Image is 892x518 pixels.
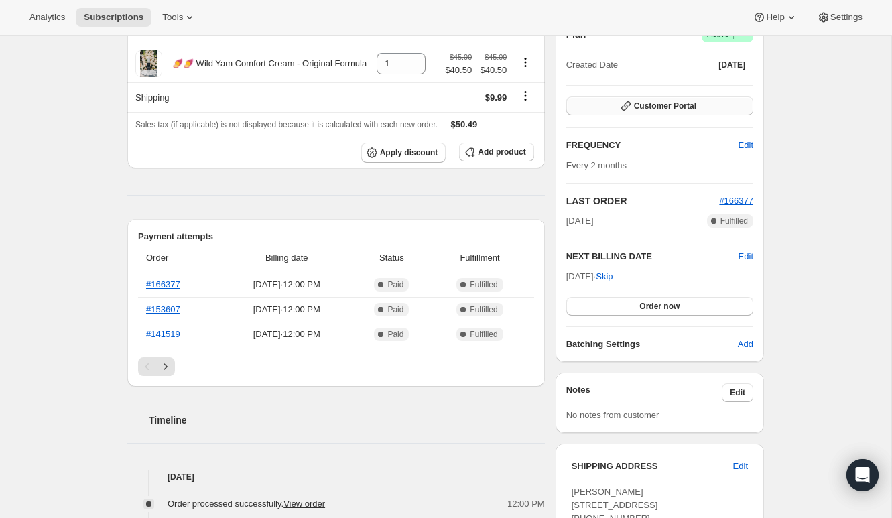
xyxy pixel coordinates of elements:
span: Status [358,251,426,265]
button: Customer Portal [566,96,753,115]
small: $45.00 [450,53,472,61]
span: Every 2 months [566,160,627,170]
span: Analytics [29,12,65,23]
span: Edit [730,387,745,398]
span: Add [738,338,753,351]
button: Help [745,8,806,27]
a: View order [283,499,325,509]
span: 12:00 PM [507,497,545,511]
span: Paid [387,329,403,340]
span: Tools [162,12,183,23]
a: #166377 [146,279,180,289]
span: Sales tax (if applicable) is not displayed because it is calculated with each new order. [135,120,438,129]
button: Edit [730,135,761,156]
th: Shipping [127,82,373,112]
button: Tools [154,8,204,27]
span: Paid [387,279,403,290]
span: Customer Portal [634,101,696,111]
nav: Pagination [138,357,534,376]
h2: Payment attempts [138,230,534,243]
h6: Batching Settings [566,338,738,351]
button: Add product [459,143,533,161]
a: #141519 [146,329,180,339]
span: Fulfilled [470,304,497,315]
button: Analytics [21,8,73,27]
button: Order now [566,297,753,316]
span: Paid [387,304,403,315]
small: $45.00 [485,53,507,61]
button: Subscriptions [76,8,151,27]
h4: [DATE] [127,470,545,484]
a: #166377 [719,196,753,206]
span: Apply discount [380,147,438,158]
div: 🍠🍠 Wild Yam Comfort Cream - Original Formula [162,57,367,70]
h2: LAST ORDER [566,194,720,208]
button: #166377 [719,194,753,208]
span: [DATE] [718,60,745,70]
span: Created Date [566,58,618,72]
span: [DATE] · 12:00 PM [224,328,350,341]
h2: NEXT BILLING DATE [566,250,739,263]
span: Help [766,12,784,23]
span: Fulfilled [470,279,497,290]
div: Open Intercom Messenger [846,459,879,491]
h3: SHIPPING ADDRESS [572,460,733,473]
h2: Timeline [149,413,545,427]
h2: FREQUENCY [566,139,739,152]
span: Order processed successfully. [168,499,325,509]
span: Subscriptions [84,12,143,23]
span: [DATE] · [566,271,613,281]
span: Order now [639,301,680,312]
span: Skip [596,270,613,283]
button: [DATE] [710,56,753,74]
button: Add [730,334,761,355]
button: Shipping actions [515,88,536,103]
span: $40.50 [480,64,507,77]
span: Fulfillment [434,251,525,265]
button: Settings [809,8,871,27]
span: $40.50 [445,64,472,77]
span: $50.49 [451,119,478,129]
span: Billing date [224,251,350,265]
span: Edit [733,460,748,473]
button: Skip [588,266,621,287]
button: Edit [739,250,753,263]
span: $9.99 [485,92,507,103]
span: Settings [830,12,863,23]
span: Fulfilled [470,329,497,340]
button: Apply discount [361,143,446,163]
span: No notes from customer [566,410,659,420]
span: Edit [739,139,753,152]
span: Fulfilled [720,216,748,226]
button: Next [156,357,175,376]
span: [DATE] · 12:00 PM [224,278,350,292]
button: Product actions [515,55,536,70]
button: Edit [725,456,756,477]
span: [DATE] · 12:00 PM [224,303,350,316]
th: Order [138,243,220,273]
h3: Notes [566,383,722,402]
span: [DATE] [566,214,594,228]
a: #153607 [146,304,180,314]
button: Edit [722,383,753,402]
span: Add product [478,147,525,157]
